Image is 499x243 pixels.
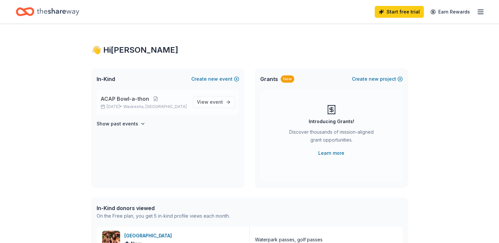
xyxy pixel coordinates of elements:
[369,75,379,83] span: new
[260,75,278,83] span: Grants
[210,99,223,105] span: event
[97,120,138,128] h4: Show past events
[124,232,174,240] div: [GEOGRAPHIC_DATA]
[426,6,474,18] a: Earn Rewards
[101,95,149,103] span: ACAP Bowl-a-thon
[352,75,403,83] button: Createnewproject
[375,6,424,18] a: Start free trial
[208,75,218,83] span: new
[97,212,230,220] div: On the Free plan, you get 5 in-kind profile views each month.
[287,128,376,147] div: Discover thousands of mission-aligned grant opportunities.
[309,118,354,125] div: Introducing Grants!
[193,96,235,108] a: View event
[281,75,294,83] div: New
[197,98,223,106] span: View
[318,149,344,157] a: Learn more
[123,104,187,109] span: Waukesha, [GEOGRAPHIC_DATA]
[91,45,408,55] div: 👋 Hi [PERSON_NAME]
[97,204,230,212] div: In-Kind donors viewed
[101,104,187,109] p: [DATE] •
[191,75,239,83] button: Createnewevent
[97,120,145,128] button: Show past events
[16,4,79,19] a: Home
[97,75,115,83] span: In-Kind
